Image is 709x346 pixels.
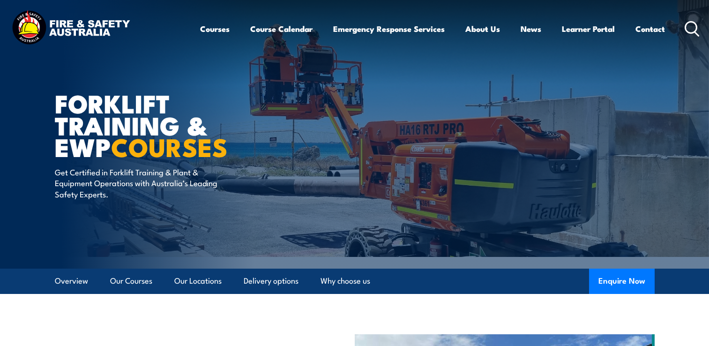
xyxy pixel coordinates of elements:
[521,16,541,41] a: News
[55,92,286,158] h1: Forklift Training & EWP
[333,16,445,41] a: Emergency Response Services
[110,269,152,293] a: Our Courses
[465,16,500,41] a: About Us
[244,269,299,293] a: Delivery options
[250,16,313,41] a: Course Calendar
[174,269,222,293] a: Our Locations
[589,269,655,294] button: Enquire Now
[321,269,370,293] a: Why choose us
[200,16,230,41] a: Courses
[562,16,615,41] a: Learner Portal
[55,269,88,293] a: Overview
[635,16,665,41] a: Contact
[55,166,226,199] p: Get Certified in Forklift Training & Plant & Equipment Operations with Australia’s Leading Safety...
[111,127,228,165] strong: COURSES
